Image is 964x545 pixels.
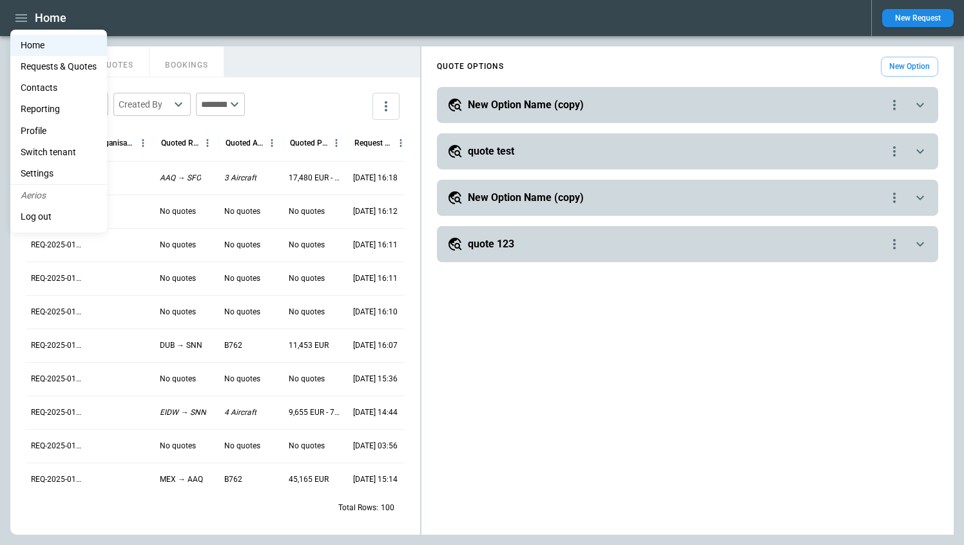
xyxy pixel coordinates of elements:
li: Aerios [10,185,107,206]
a: Home [10,35,107,56]
a: Profile [10,120,107,142]
li: Log out [10,206,107,227]
a: Contacts [10,77,107,99]
li: Switch tenant [10,142,107,163]
a: Reporting [10,99,107,120]
a: Requests & Quotes [10,56,107,77]
a: Settings [10,163,107,184]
